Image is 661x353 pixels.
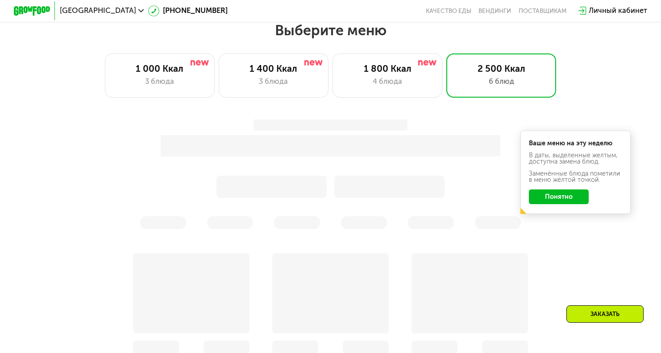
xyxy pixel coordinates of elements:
[29,21,632,39] h2: Выберите меню
[566,305,644,323] div: Заказать
[589,5,647,16] div: Личный кабинет
[114,63,205,74] div: 1 000 Ккал
[148,5,228,16] a: [PHONE_NUMBER]
[529,140,623,146] div: Ваше меню на эту неделю
[114,76,205,87] div: 3 блюда
[60,7,136,14] span: [GEOGRAPHIC_DATA]
[342,76,433,87] div: 4 блюда
[529,170,623,183] div: Заменённые блюда пометили в меню жёлтой точкой.
[529,152,623,165] div: В даты, выделенные желтым, доступна замена блюд.
[228,63,319,74] div: 1 400 Ккал
[228,76,319,87] div: 3 блюда
[519,7,566,14] div: поставщикам
[342,63,433,74] div: 1 800 Ккал
[456,63,547,74] div: 2 500 Ккал
[456,76,547,87] div: 6 блюд
[478,7,511,14] a: Вендинги
[529,189,589,204] button: Понятно
[426,7,471,14] a: Качество еды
